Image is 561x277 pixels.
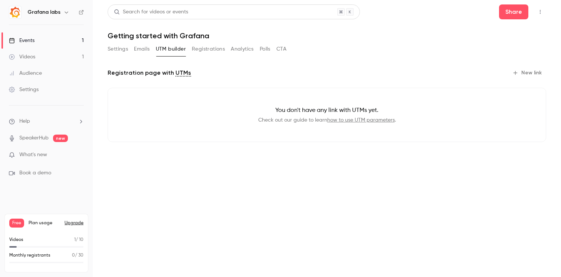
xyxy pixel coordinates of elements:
div: Events [9,37,35,44]
span: Book a demo [19,169,51,177]
h1: Getting started with Grafana [108,31,546,40]
span: 0 [72,253,75,258]
button: New link [509,67,546,79]
a: SpeakerHub [19,134,49,142]
a: UTMs [175,68,191,77]
button: Analytics [231,43,254,55]
button: Registrations [192,43,225,55]
button: Emails [134,43,150,55]
div: Audience [9,70,42,77]
p: / 10 [74,236,83,243]
button: Polls [260,43,270,55]
button: UTM builder [156,43,186,55]
p: You don't have any link with UTMs yet. [120,106,534,115]
p: Registration page with [108,68,191,77]
h6: Grafana labs [27,9,60,16]
div: Videos [9,53,35,61]
span: 1 [74,238,76,242]
span: Plan usage [29,220,60,226]
p: / 30 [72,252,83,259]
li: help-dropdown-opener [9,117,84,125]
button: Settings [108,43,128,55]
span: Free [9,219,24,228]
span: What's new [19,151,47,159]
button: Share [499,4,528,19]
p: Monthly registrants [9,252,50,259]
span: new [53,135,68,142]
a: how to use UTM parameters [327,117,395,123]
div: Settings [9,86,39,93]
button: Upgrade [65,220,83,226]
button: CTA [276,43,286,55]
p: Videos [9,236,23,243]
div: Search for videos or events [114,8,188,16]
img: Grafana labs [9,6,21,18]
p: Check out our guide to learn . [120,116,534,124]
span: Help [19,117,30,125]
